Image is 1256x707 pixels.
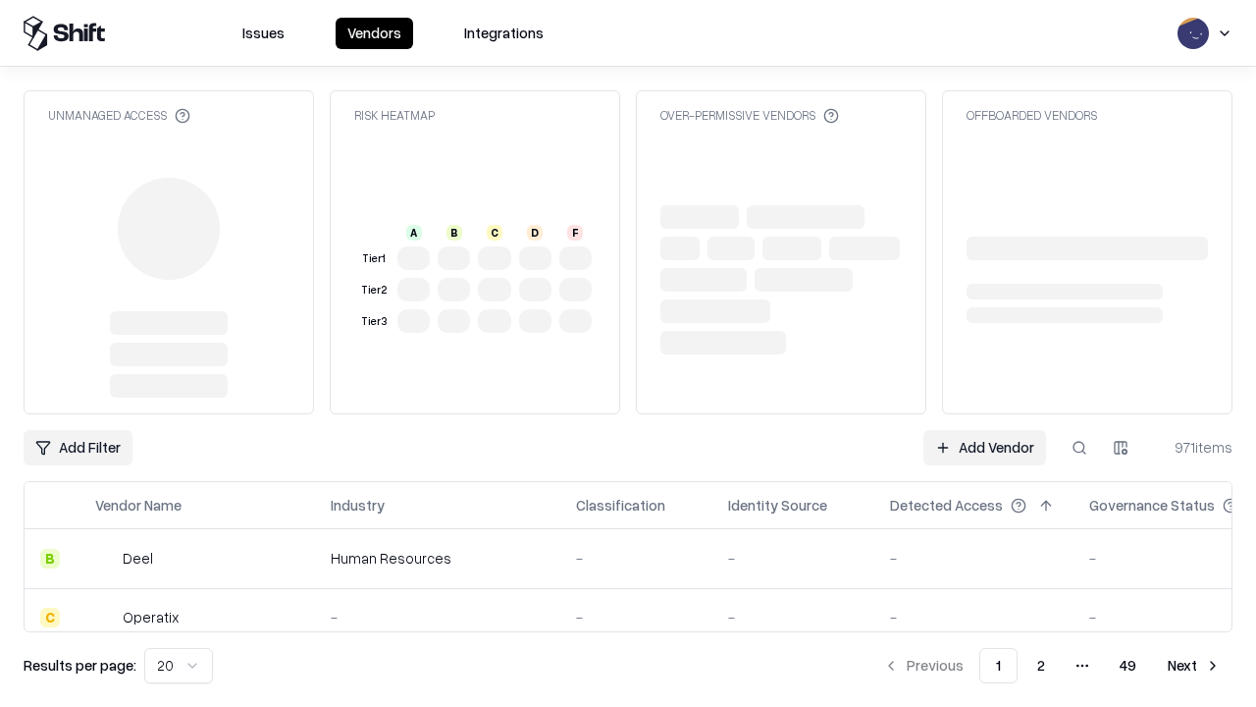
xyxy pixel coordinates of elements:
div: B [446,225,462,241]
div: Identity Source [728,495,827,516]
a: Add Vendor [923,430,1046,465]
div: Governance Status [1089,495,1215,516]
div: - [890,607,1058,627]
img: Operatix [95,608,115,627]
div: C [40,608,60,627]
button: Vendors [336,18,413,49]
div: - [728,548,859,569]
div: Over-Permissive Vendors [660,107,839,124]
button: 49 [1104,648,1152,683]
div: Deel [123,548,153,569]
button: Add Filter [24,430,132,465]
div: Detected Access [890,495,1003,516]
div: D [527,225,543,241]
div: 971 items [1154,437,1232,458]
div: - [576,607,697,627]
button: Integrations [452,18,555,49]
div: Risk Heatmap [354,107,435,124]
p: Results per page: [24,655,136,676]
div: Classification [576,495,665,516]
nav: pagination [871,648,1232,683]
div: - [576,548,697,569]
button: Issues [231,18,296,49]
img: Deel [95,549,115,569]
div: B [40,549,60,569]
div: Human Resources [331,548,545,569]
div: F [567,225,583,241]
div: Vendor Name [95,495,182,516]
div: Operatix [123,607,179,627]
button: 2 [1021,648,1061,683]
div: - [728,607,859,627]
div: C [487,225,502,241]
div: Industry [331,495,385,516]
div: - [331,607,545,627]
div: Tier 1 [358,250,390,267]
div: Tier 3 [358,313,390,330]
div: Offboarded Vendors [967,107,1097,124]
button: 1 [979,648,1018,683]
div: Tier 2 [358,282,390,299]
div: Unmanaged Access [48,107,190,124]
div: A [406,225,422,241]
div: - [890,548,1058,569]
button: Next [1156,648,1232,683]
